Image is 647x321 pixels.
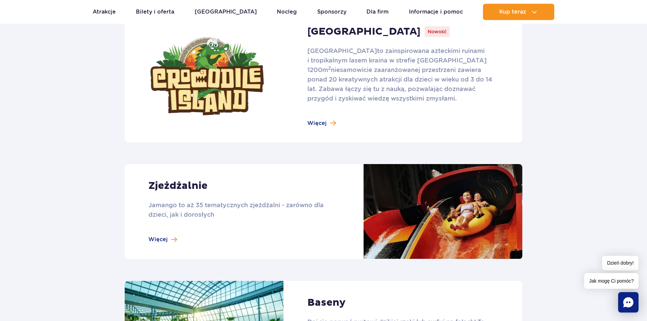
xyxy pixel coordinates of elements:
[618,292,639,313] div: Chat
[483,4,554,20] button: Kup teraz
[277,4,297,20] a: Nocleg
[602,256,639,270] span: Dzień dobry!
[317,4,346,20] a: Sponsorzy
[499,9,526,15] span: Kup teraz
[366,4,389,20] a: Dla firm
[584,273,639,289] span: Jak mogę Ci pomóc?
[409,4,463,20] a: Informacje i pomoc
[136,4,174,20] a: Bilety i oferta
[195,4,257,20] a: [GEOGRAPHIC_DATA]
[93,4,116,20] a: Atrakcje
